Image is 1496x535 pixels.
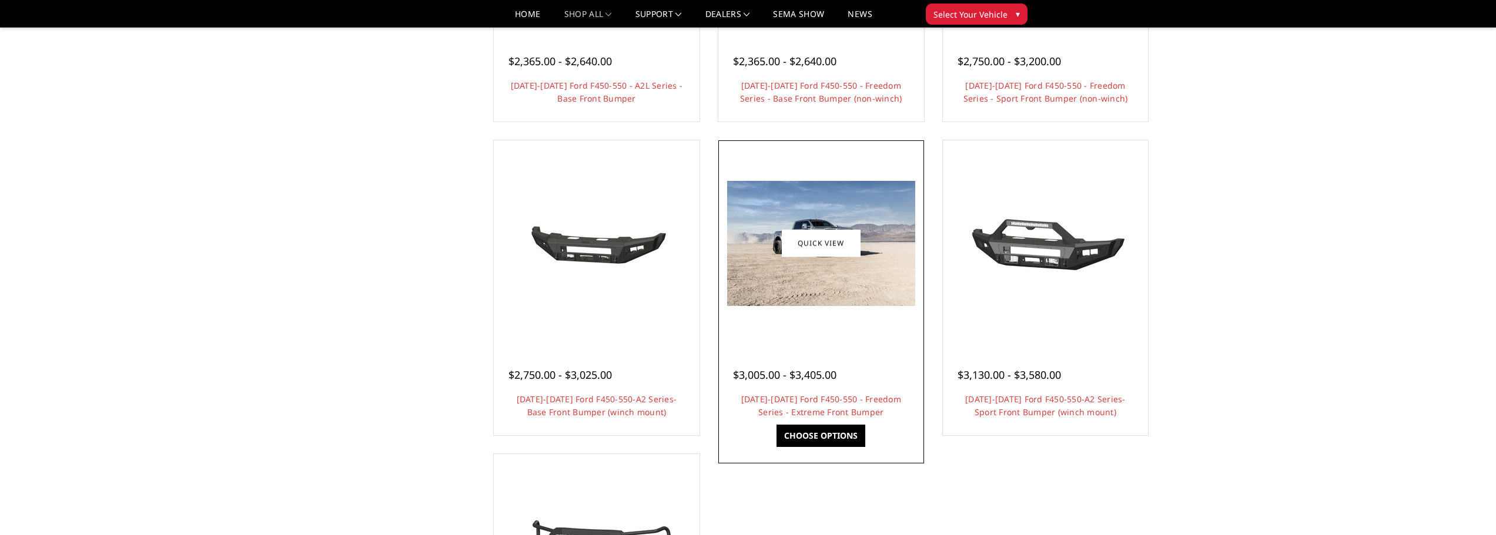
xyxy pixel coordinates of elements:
[965,393,1126,418] a: [DATE]-[DATE] Ford F450-550-A2 Series-Sport Front Bumper (winch mount)
[782,230,861,257] a: Quick view
[508,368,612,382] span: $2,750.00 - $3,025.00
[848,10,872,27] a: News
[933,8,1008,21] span: Select Your Vehicle
[1437,479,1496,535] iframe: Chat Widget
[946,143,1146,343] a: 2023-2025 Ford F450-550-A2 Series-Sport Front Bumper (winch mount)
[564,10,612,27] a: shop all
[517,393,677,418] a: [DATE]-[DATE] Ford F450-550-A2 Series-Base Front Bumper (winch mount)
[727,181,915,306] img: 2023-2025 Ford F450-550 - Freedom Series - Extreme Front Bumper
[733,54,836,68] span: $2,365.00 - $2,640.00
[1016,8,1020,20] span: ▾
[773,10,824,27] a: SEMA Show
[926,4,1028,25] button: Select Your Vehicle
[511,80,683,104] a: [DATE]-[DATE] Ford F450-550 - A2L Series - Base Front Bumper
[635,10,682,27] a: Support
[740,80,902,104] a: [DATE]-[DATE] Ford F450-550 - Freedom Series - Base Front Bumper (non-winch)
[721,143,921,343] a: 2023-2025 Ford F450-550 - Freedom Series - Extreme Front Bumper 2023-2025 Ford F450-550 - Freedom...
[741,393,901,418] a: [DATE]-[DATE] Ford F450-550 - Freedom Series - Extreme Front Bumper
[508,54,612,68] span: $2,365.00 - $2,640.00
[958,368,1061,382] span: $3,130.00 - $3,580.00
[963,80,1128,104] a: [DATE]-[DATE] Ford F450-550 - Freedom Series - Sport Front Bumper (non-winch)
[777,425,865,447] a: Choose Options
[958,54,1061,68] span: $2,750.00 - $3,200.00
[951,199,1139,287] img: 2023-2025 Ford F450-550-A2 Series-Sport Front Bumper (winch mount)
[705,10,750,27] a: Dealers
[497,143,697,343] a: 2023-2025 Ford F450-550-A2 Series-Base Front Bumper (winch mount) 2023-2025 Ford F450-550-A2 Seri...
[515,10,540,27] a: Home
[733,368,836,382] span: $3,005.00 - $3,405.00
